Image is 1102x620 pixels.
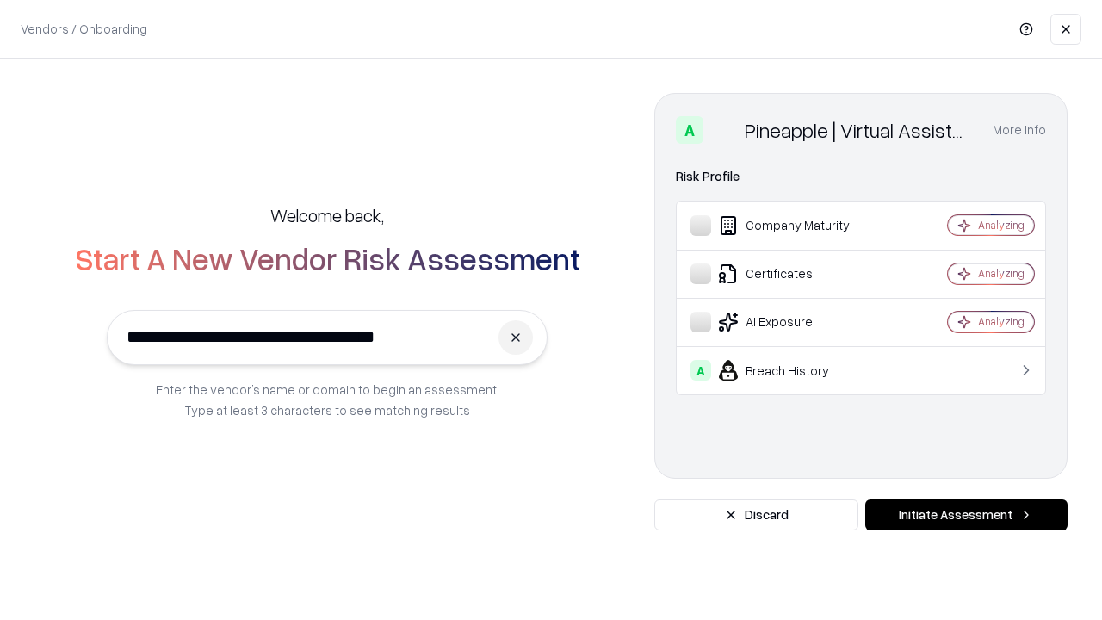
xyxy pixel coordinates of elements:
[156,379,499,420] p: Enter the vendor’s name or domain to begin an assessment. Type at least 3 characters to see match...
[676,166,1046,187] div: Risk Profile
[270,203,384,227] h5: Welcome back,
[690,215,896,236] div: Company Maturity
[978,218,1025,232] div: Analyzing
[690,360,711,381] div: A
[690,312,896,332] div: AI Exposure
[865,499,1068,530] button: Initiate Assessment
[75,241,580,276] h2: Start A New Vendor Risk Assessment
[676,116,703,144] div: A
[993,115,1046,146] button: More info
[690,360,896,381] div: Breach History
[21,20,147,38] p: Vendors / Onboarding
[654,499,858,530] button: Discard
[978,266,1025,281] div: Analyzing
[745,116,972,144] div: Pineapple | Virtual Assistant Agency
[978,314,1025,329] div: Analyzing
[710,116,738,144] img: Pineapple | Virtual Assistant Agency
[690,263,896,284] div: Certificates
